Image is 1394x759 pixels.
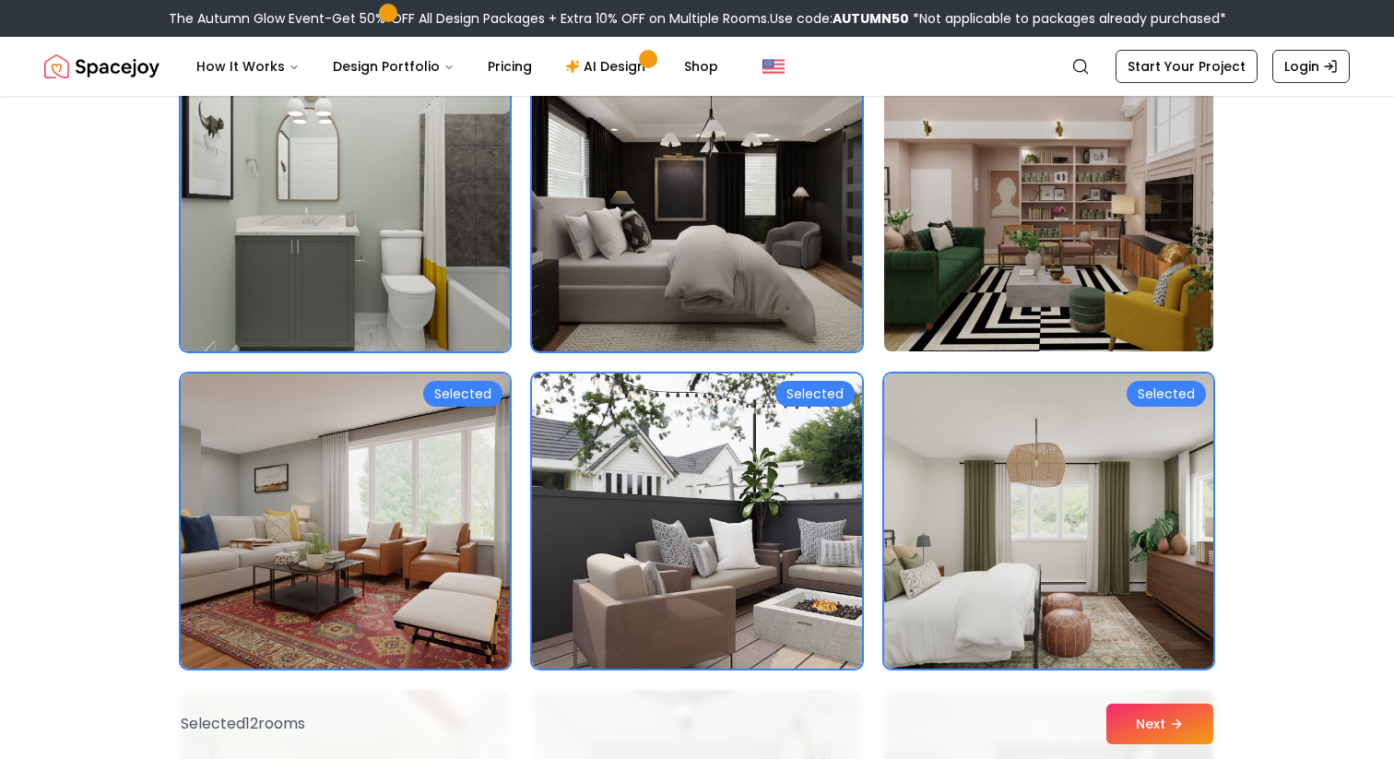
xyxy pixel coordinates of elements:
[909,9,1226,28] span: *Not applicable to packages already purchased*
[550,48,666,85] a: AI Design
[762,55,785,77] img: United States
[1127,381,1206,407] div: Selected
[182,48,314,85] button: How It Works
[473,48,547,85] a: Pricing
[423,381,502,407] div: Selected
[44,48,159,85] a: Spacejoy
[884,374,1213,669] img: Room room-33
[181,56,510,351] img: Room room-28
[181,713,305,735] p: Selected 12 room s
[1106,704,1213,744] button: Next
[1116,50,1258,83] a: Start Your Project
[1272,50,1350,83] a: Login
[876,49,1222,359] img: Room room-30
[669,48,733,85] a: Shop
[833,9,909,28] b: AUTUMN50
[182,48,733,85] nav: Main
[770,9,909,28] span: Use code:
[181,374,510,669] img: Room room-31
[532,56,861,351] img: Room room-29
[775,381,855,407] div: Selected
[169,9,1226,28] div: The Autumn Glow Event-Get 50% OFF All Design Packages + Extra 10% OFF on Multiple Rooms.
[44,37,1350,96] nav: Global
[44,48,159,85] img: Spacejoy Logo
[532,374,861,669] img: Room room-32
[318,48,469,85] button: Design Portfolio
